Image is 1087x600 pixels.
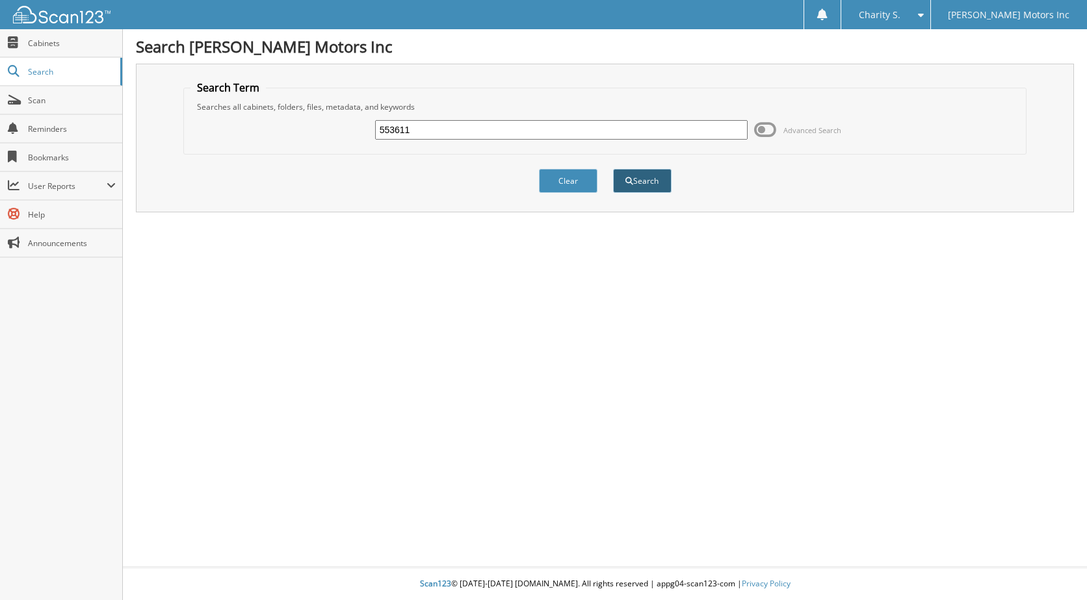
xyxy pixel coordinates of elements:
[783,125,841,135] span: Advanced Search
[28,95,116,106] span: Scan
[136,36,1074,57] h1: Search [PERSON_NAME] Motors Inc
[859,11,900,19] span: Charity S.
[28,123,116,134] span: Reminders
[1022,538,1087,600] iframe: Chat Widget
[190,81,266,95] legend: Search Term
[28,238,116,249] span: Announcements
[28,38,116,49] span: Cabinets
[28,152,116,163] span: Bookmarks
[190,101,1019,112] div: Searches all cabinets, folders, files, metadata, and keywords
[420,578,451,589] span: Scan123
[28,181,107,192] span: User Reports
[13,6,111,23] img: scan123-logo-white.svg
[28,66,114,77] span: Search
[123,568,1087,600] div: © [DATE]-[DATE] [DOMAIN_NAME]. All rights reserved | appg04-scan123-com |
[28,209,116,220] span: Help
[613,169,672,193] button: Search
[948,11,1069,19] span: [PERSON_NAME] Motors Inc
[742,578,791,589] a: Privacy Policy
[539,169,597,193] button: Clear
